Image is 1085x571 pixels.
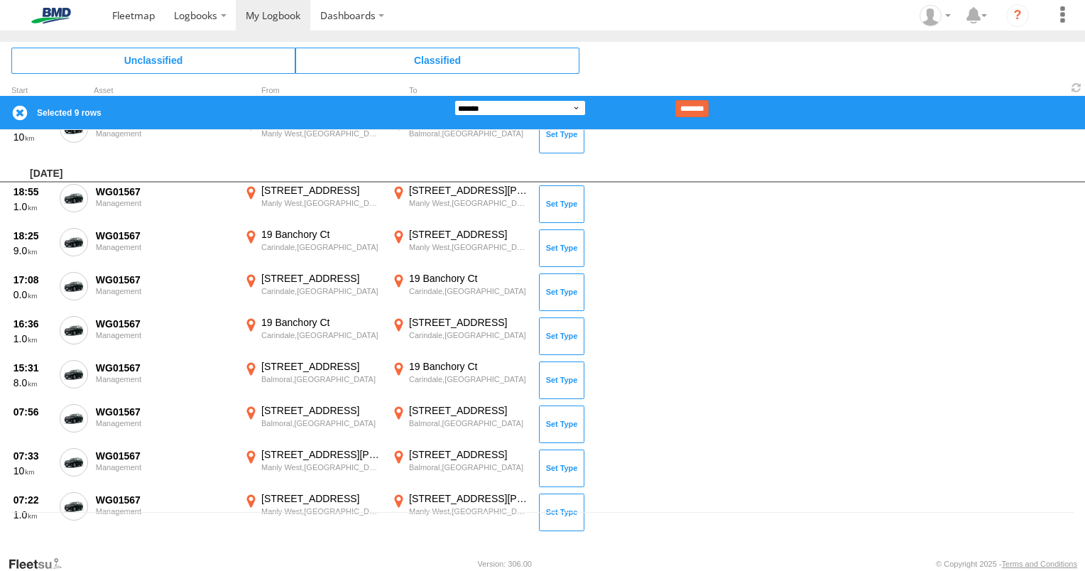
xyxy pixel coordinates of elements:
div: [STREET_ADDRESS] [261,404,381,417]
div: From [241,87,383,94]
a: Terms and Conditions [1002,560,1077,568]
div: [STREET_ADDRESS] [409,316,529,329]
div: WG01567 [96,273,234,286]
label: Click to View Event Location [241,272,383,313]
label: Click to View Event Location [389,184,531,225]
label: Click to View Event Location [241,228,383,269]
div: WG01567 [96,317,234,330]
div: 07:56 [13,406,52,418]
div: Balmoral,[GEOGRAPHIC_DATA] [409,418,529,428]
label: Click to View Event Location [389,228,531,269]
button: Click to Set [539,406,584,442]
div: [STREET_ADDRESS][PERSON_NAME] [409,492,529,505]
img: bmd-logo.svg [14,8,88,23]
div: [STREET_ADDRESS][PERSON_NAME] [409,184,529,197]
div: [STREET_ADDRESS] [409,404,529,417]
div: WG01567 [96,229,234,242]
button: Click to Set [539,494,584,531]
div: Manly West,[GEOGRAPHIC_DATA] [261,198,381,208]
div: Carindale,[GEOGRAPHIC_DATA] [261,286,381,296]
div: Asset [94,87,236,94]
div: Management [96,287,234,295]
span: Refresh [1068,81,1085,94]
label: Click to View Event Location [241,360,383,401]
div: 17:08 [13,273,52,286]
div: Balmoral,[GEOGRAPHIC_DATA] [409,129,529,138]
div: Management [96,199,234,207]
div: 8.0 [13,376,52,389]
button: Click to Set [539,317,584,354]
div: Manly West,[GEOGRAPHIC_DATA] [409,242,529,252]
div: 0.0 [13,288,52,301]
div: 15:31 [13,361,52,374]
div: To [389,87,531,94]
div: Carindale,[GEOGRAPHIC_DATA] [409,286,529,296]
div: Carindale,[GEOGRAPHIC_DATA] [409,330,529,340]
button: Click to Set [539,273,584,310]
div: [STREET_ADDRESS] [261,360,381,373]
label: Click to View Event Location [241,492,383,533]
i: ? [1006,4,1029,27]
div: Matt Beggs [915,5,956,26]
div: 16:36 [13,317,52,330]
div: 19 Banchory Ct [409,360,529,373]
div: 07:33 [13,450,52,462]
div: WG01567 [96,185,234,198]
div: WG01567 [96,494,234,506]
div: Version: 306.00 [478,560,532,568]
div: 18:55 [13,185,52,198]
div: WG01567 [96,450,234,462]
div: Carindale,[GEOGRAPHIC_DATA] [261,330,381,340]
button: Click to Set [539,450,584,486]
button: Click to Set [539,361,584,398]
div: Management [96,243,234,251]
div: [STREET_ADDRESS] [261,492,381,505]
label: Click to View Event Location [389,404,531,445]
div: Balmoral,[GEOGRAPHIC_DATA] [409,462,529,472]
div: WG01567 [96,406,234,418]
div: Management [96,463,234,472]
label: Click to View Event Location [389,272,531,313]
div: 19 Banchory Ct [261,316,381,329]
label: Click to View Event Location [241,114,383,156]
div: Management [96,375,234,384]
div: © Copyright 2025 - [936,560,1077,568]
div: [STREET_ADDRESS] [261,272,381,285]
div: [STREET_ADDRESS] [409,228,529,241]
button: Click to Set [539,185,584,222]
label: Clear Selection [11,104,28,121]
div: Click to Sort [11,87,54,94]
label: Click to View Event Location [389,316,531,357]
div: 19 Banchory Ct [261,228,381,241]
div: 07:22 [13,494,52,506]
div: Management [96,419,234,428]
span: Click to view Unclassified Trips [11,48,295,73]
div: Management [96,129,234,138]
div: Manly West,[GEOGRAPHIC_DATA] [261,462,381,472]
label: Click to View Event Location [241,316,383,357]
label: Click to View Event Location [389,114,531,156]
label: Click to View Event Location [389,448,531,489]
button: Click to Set [539,116,584,153]
label: Click to View Event Location [389,492,531,533]
div: Balmoral,[GEOGRAPHIC_DATA] [261,374,381,384]
div: 1.0 [13,509,52,521]
div: Management [96,331,234,339]
div: 1.0 [13,332,52,345]
div: 18:25 [13,229,52,242]
div: [STREET_ADDRESS] [261,184,381,197]
div: 9.0 [13,244,52,257]
div: Balmoral,[GEOGRAPHIC_DATA] [261,418,381,428]
div: Manly West,[GEOGRAPHIC_DATA] [409,506,529,516]
div: Manly West,[GEOGRAPHIC_DATA] [261,129,381,138]
label: Click to View Event Location [241,184,383,225]
label: Click to View Event Location [241,404,383,445]
span: Click to view Classified Trips [295,48,579,73]
div: 10 [13,131,52,143]
div: Manly West,[GEOGRAPHIC_DATA] [409,198,529,208]
div: 10 [13,464,52,477]
div: [STREET_ADDRESS] [409,448,529,461]
div: [STREET_ADDRESS][PERSON_NAME] [261,448,381,461]
label: Click to View Event Location [389,360,531,401]
div: WG01567 [96,361,234,374]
